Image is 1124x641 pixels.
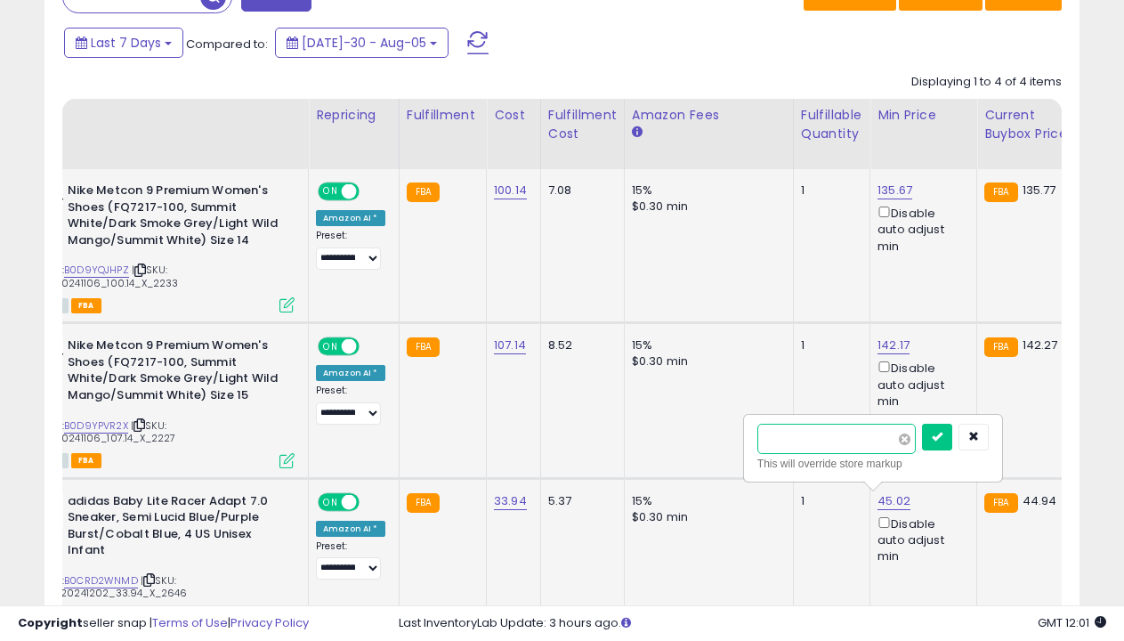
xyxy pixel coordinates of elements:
span: ON [319,339,342,354]
div: Amazon AI * [316,521,385,537]
div: Disable auto adjust min [877,358,963,410]
div: 15% [632,183,780,199]
div: 15% [632,493,780,509]
small: FBA [984,183,1017,202]
div: 1 [801,493,856,509]
small: FBA [984,337,1017,357]
div: 5.37 [548,493,611,509]
div: 1 [801,183,856,199]
a: Privacy Policy [230,614,309,631]
span: 142.27 [1023,337,1058,353]
div: Fulfillment Cost [548,106,617,143]
div: $0.30 min [632,199,780,215]
div: 8.52 [548,337,611,353]
button: Last 7 Days [64,28,183,58]
a: Terms of Use [152,614,228,631]
span: | SKU: Nike_20241106_107.14_X_2227 [28,418,176,445]
div: 15% [632,337,780,353]
div: Preset: [316,540,385,580]
span: OFF [357,339,385,354]
strong: Copyright [18,614,83,631]
span: 135.77 [1023,182,1056,199]
span: ON [319,494,342,509]
span: Last 7 Days [91,34,161,52]
div: This will override store markup [757,455,989,473]
div: Preset: [316,385,385,425]
div: Amazon Fees [632,106,786,125]
a: B0D9YPVR2X [64,418,128,434]
small: FBA [407,337,440,357]
div: Disable auto adjust min [877,203,963,255]
div: $0.30 min [632,509,780,525]
div: Title [23,106,301,125]
span: [DATE]-30 - Aug-05 [302,34,426,52]
a: B0CRD2WNMD [64,573,138,588]
span: ON [319,184,342,199]
a: 33.94 [494,492,527,510]
span: OFF [357,184,385,199]
small: FBA [407,183,440,202]
span: FBA [71,298,101,313]
b: adidas Baby Lite Racer Adapt 7.0 Sneaker, Semi Lucid Blue/Purple Burst/Cobalt Blue, 4 US Unisex I... [68,493,284,564]
a: 107.14 [494,337,526,354]
div: 7.08 [548,183,611,199]
b: Nike Metcon 9 Premium Women's Shoes (FQ7217-100, Summit White/Dark Smoke Grey/Light Wild Mango/Su... [68,337,284,408]
button: [DATE]-30 - Aug-05 [275,28,449,58]
div: Preset: [316,230,385,270]
a: 100.14 [494,182,527,199]
a: 142.17 [877,337,910,354]
small: Amazon Fees. [632,125,643,141]
div: Repricing [316,106,392,125]
span: OFF [357,494,385,509]
b: Nike Metcon 9 Premium Women's Shoes (FQ7217-100, Summit White/Dark Smoke Grey/Light Wild Mango/Su... [68,183,284,253]
div: Last InventoryLab Update: 3 hours ago. [399,615,1106,632]
a: B0D9YQJHPZ [64,263,129,278]
span: | SKU: Nike_20241106_100.14_X_2233 [28,263,179,289]
div: Amazon AI * [316,365,385,381]
div: Amazon AI * [316,210,385,226]
small: FBA [984,493,1017,513]
div: seller snap | | [18,615,309,632]
span: FBA [71,453,101,468]
div: 1 [801,337,856,353]
div: Min Price [877,106,969,125]
div: Cost [494,106,533,125]
div: $0.30 min [632,353,780,369]
div: Fulfillable Quantity [801,106,862,143]
span: 44.94 [1023,492,1057,509]
span: Compared to: [186,36,268,53]
small: FBA [407,493,440,513]
div: Fulfillment [407,106,479,125]
div: Disable auto adjust min [877,514,963,565]
a: 45.02 [877,492,910,510]
span: 2025-08-13 12:01 GMT [1038,614,1106,631]
div: Displaying 1 to 4 of 4 items [911,74,1062,91]
a: 135.67 [877,182,912,199]
div: Current Buybox Price [984,106,1076,143]
span: | SKU: Kohls_20241202_33.94_X_2646 [28,573,188,600]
